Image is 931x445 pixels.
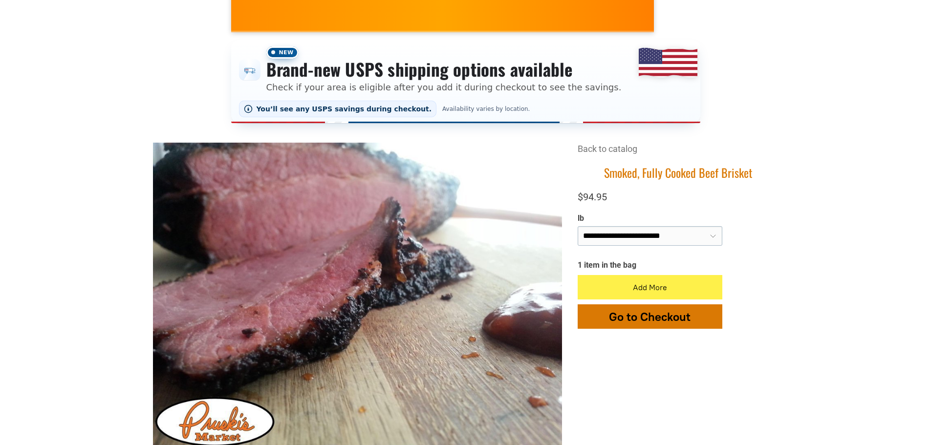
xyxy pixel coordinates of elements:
div: Shipping options announcement [231,40,700,123]
span: Add More [633,283,667,292]
button: Add More [578,275,722,299]
span: New [266,46,299,59]
span: $94.95 [578,191,607,203]
a: Back to catalog [578,144,637,154]
div: Breadcrumbs [578,143,779,165]
span: Go to Checkout [609,310,691,324]
span: You’ll see any USPS savings during checkout. [257,105,432,113]
span: 1 item in the bag [578,260,636,270]
p: Check if your area is eligible after you add it during checkout to see the savings. [266,81,622,94]
span: Availability varies by location. [440,106,532,112]
span: [PERSON_NAME] MARKET [649,2,841,18]
h1: Smoked, Fully Cooked Beef Brisket [578,165,779,180]
button: Go to Checkout [578,304,722,329]
h3: Brand-new USPS shipping options available [266,59,622,80]
div: lb [578,213,722,224]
